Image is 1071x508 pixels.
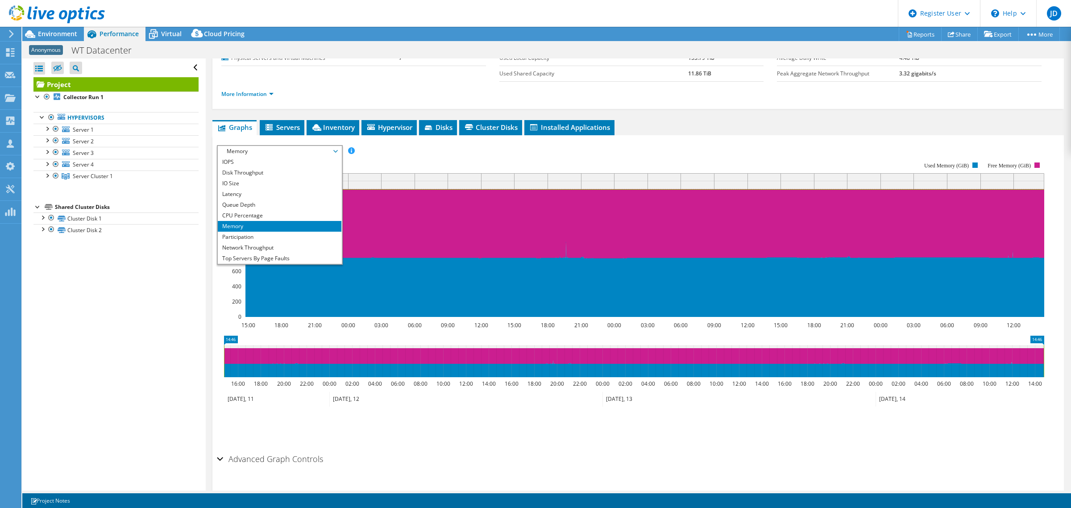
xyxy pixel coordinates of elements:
text: 14:00 [755,380,769,387]
text: 10:00 [710,380,723,387]
text: 400 [232,283,241,290]
svg: \n [991,9,999,17]
text: 03:00 [907,321,921,329]
text: 12:00 [732,380,746,387]
text: 12:00 [459,380,473,387]
span: Environment [38,29,77,38]
span: Hypervisor [366,123,412,132]
a: More Information [221,90,274,98]
li: Disk Throughput [218,167,341,178]
a: Server 1 [33,124,199,135]
text: 21:00 [574,321,588,329]
text: 00:00 [869,380,883,387]
text: 00:00 [323,380,336,387]
span: Anonymous [29,45,63,55]
span: Cluster Disks [464,123,518,132]
a: Share [941,27,978,41]
text: 06:00 [391,380,405,387]
b: Collector Run 1 [63,93,104,101]
text: 18:00 [527,380,541,387]
li: Queue Depth [218,200,341,210]
text: Used Memory (GiB) [924,162,969,169]
text: 06:00 [408,321,422,329]
text: 02:00 [892,380,905,387]
span: Server 1 [73,126,94,133]
a: Cluster Disk 2 [33,224,199,236]
h1: WT Datacenter [67,46,145,55]
span: Server 4 [73,161,94,168]
span: Cloud Pricing [204,29,245,38]
span: Installed Applications [529,123,610,132]
text: 10:00 [436,380,450,387]
a: Server 2 [33,135,199,147]
text: 600 [232,267,241,275]
span: Disks [423,123,452,132]
text: 18:00 [807,321,821,329]
a: Project [33,77,199,92]
li: CPU Percentage [218,210,341,221]
text: 06:00 [937,380,951,387]
text: 20:00 [823,380,837,387]
a: Hypervisors [33,112,199,124]
text: 10:00 [983,380,996,387]
text: 00:00 [874,321,888,329]
text: 15:00 [774,321,788,329]
a: Server Cluster 1 [33,171,199,182]
text: 04:00 [641,380,655,387]
span: Memory [222,146,337,157]
text: 09:00 [707,321,721,329]
li: IO Size [218,178,341,189]
text: 12:00 [1007,321,1021,329]
span: Performance [100,29,139,38]
text: 06:00 [664,380,678,387]
a: Cluster Disk 1 [33,212,199,224]
text: 09:00 [974,321,988,329]
text: 14:00 [1028,380,1042,387]
text: 18:00 [801,380,814,387]
a: Collector Run 1 [33,92,199,103]
span: Server 2 [73,137,94,145]
text: 200 [232,298,241,305]
text: 06:00 [940,321,954,329]
text: 00:00 [596,380,610,387]
text: 08:00 [414,380,428,387]
text: 04:00 [914,380,928,387]
b: 11.86 TiB [688,70,711,77]
li: Participation [218,232,341,242]
text: 12:00 [1005,380,1019,387]
span: Server 3 [73,149,94,157]
text: 12:00 [474,321,488,329]
li: IOPS [218,157,341,167]
b: 153.79 TiB [688,54,714,62]
text: 22:00 [846,380,860,387]
text: 12:00 [741,321,755,329]
span: Graphs [217,123,252,132]
text: 00:00 [341,321,355,329]
a: Project Notes [24,495,76,506]
a: More [1018,27,1060,41]
li: Latency [218,189,341,200]
text: 15:00 [241,321,255,329]
li: Network Throughput [218,242,341,253]
text: 04:00 [368,380,382,387]
text: 18:00 [541,321,555,329]
text: 16:00 [778,380,792,387]
text: 21:00 [840,321,854,329]
text: 15:00 [507,321,521,329]
a: Reports [899,27,942,41]
a: Export [977,27,1019,41]
text: 08:00 [960,380,974,387]
b: 3.32 gigabits/s [899,70,936,77]
b: 7 [399,54,402,62]
li: Top Servers By Page Faults [218,253,341,264]
text: 16:00 [505,380,519,387]
text: 22:00 [573,380,587,387]
a: Server 4 [33,159,199,171]
text: 09:00 [441,321,455,329]
span: Virtual [161,29,182,38]
div: Shared Cluster Disks [55,202,199,212]
label: Peak Aggregate Network Throughput [777,69,899,78]
span: Server Cluster 1 [73,172,113,180]
h2: Advanced Graph Controls [217,450,323,468]
li: Memory [218,221,341,232]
